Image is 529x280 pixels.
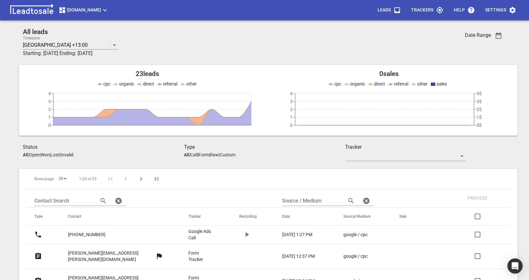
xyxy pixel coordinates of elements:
svg: Form [34,252,42,260]
h3: Tracker [345,143,466,151]
p: Lost [51,152,59,157]
h3: Type [184,143,345,151]
p: Invalid [60,152,73,157]
label: Timezone [23,36,40,40]
aside: All [184,152,189,157]
p: Form [199,152,209,157]
a: [DATE] 1:27 PM [282,231,318,238]
a: google / cpc [343,231,374,238]
tspan: 4$ [477,91,482,96]
a: google / cpc [343,253,374,260]
span: other [186,81,197,86]
span: organic [119,81,134,86]
span: | [40,152,41,157]
span: 1-20 of 23 [79,176,97,182]
p: Open [29,152,40,157]
th: Recording [232,208,275,226]
tspan: 2$ [477,107,482,112]
p: [PHONE_NUMBER] [68,231,105,238]
tspan: 4 [48,91,51,96]
span: | [209,152,210,157]
tspan: 0$ [477,123,482,128]
span: | [50,152,51,157]
h3: Status [23,143,184,151]
a: Form Tracker [188,250,214,263]
p: Help [454,7,465,13]
tspan: 3 [290,99,293,104]
p: [PERSON_NAME][EMAIL_ADDRESS][PERSON_NAME][DOMAIN_NAME] [68,250,155,263]
th: Contact [60,208,181,226]
div: 20 [56,174,69,183]
tspan: 1 [290,115,293,120]
span: [DOMAIN_NAME] [58,6,109,14]
span: sales [437,81,447,86]
aside: All [23,152,28,157]
span: direct [143,81,154,86]
p: Won [41,152,50,157]
h2: 23 leads [27,70,268,78]
p: [GEOGRAPHIC_DATA] +13:00 [23,41,88,49]
h2: 0 sales [268,70,510,78]
h2: All leads [23,28,425,36]
tspan: 1 [48,115,51,120]
img: logo [8,4,56,17]
p: google / cpc [343,253,368,260]
p: Custom [220,152,235,157]
tspan: 2 [48,107,51,112]
th: Date [275,208,336,226]
button: Date Range [491,28,506,43]
button: Next Page [133,171,149,187]
tspan: 1$ [477,115,482,120]
p: Settings [485,7,506,13]
a: [PHONE_NUMBER] [68,227,105,242]
span: direct [374,81,385,86]
span: | [198,152,199,157]
th: Sale [392,208,455,226]
span: | [28,152,29,157]
p: Trackers [411,7,433,13]
span: | [189,152,190,157]
p: Leads [377,7,391,13]
tspan: 0 [290,123,293,128]
button: Last Page [149,171,164,187]
tspan: 3 [48,99,51,104]
h3: Starting: [DATE] Ending: [DATE] [23,50,425,57]
a: [DATE] 12:37 PM [282,253,318,260]
p: [DATE] 1:27 PM [282,231,312,238]
span: | [219,152,220,157]
span: organic [350,81,365,86]
th: Tracker [181,208,232,226]
div: Open Intercom Messenger [507,258,523,274]
button: [DOMAIN_NAME] [56,4,111,17]
svg: Call [34,231,42,238]
span: cpc [334,81,341,86]
tspan: 4 [290,91,293,96]
tspan: 0 [48,123,51,128]
p: Call [190,152,198,157]
span: cpc [103,81,110,86]
h3: Date Range [465,32,491,38]
p: Raw [210,152,219,157]
tspan: 3$ [477,99,482,104]
tspan: 2 [290,107,293,112]
th: Source/Medium [336,208,392,226]
p: google / cpc [343,231,368,238]
a: [PERSON_NAME][EMAIL_ADDRESS][PERSON_NAME][DOMAIN_NAME] [68,245,155,267]
svg: More than one lead from this user [155,252,163,260]
span: Rows/page [34,176,54,182]
span: referral [163,81,177,86]
span: other [417,81,428,86]
a: Google Ads Call [188,228,214,241]
p: [DATE] 12:37 PM [282,253,315,260]
span: | [59,152,60,157]
th: Type [27,208,60,226]
span: referral [394,81,408,86]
